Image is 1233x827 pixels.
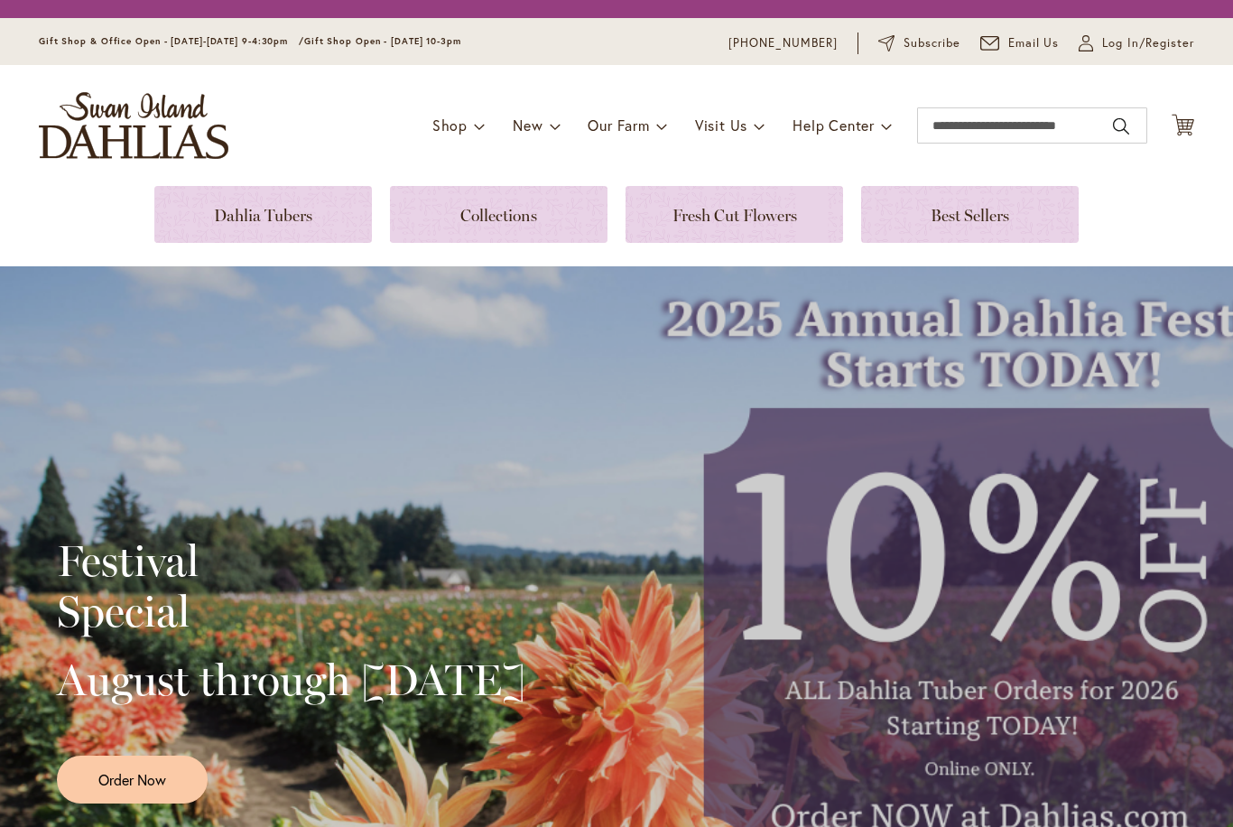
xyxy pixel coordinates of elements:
span: New [513,116,542,135]
a: Order Now [57,756,208,804]
span: Gift Shop & Office Open - [DATE]-[DATE] 9-4:30pm / [39,35,304,47]
h2: Festival Special [57,535,525,637]
span: Email Us [1008,34,1060,52]
a: [PHONE_NUMBER] [728,34,838,52]
span: Gift Shop Open - [DATE] 10-3pm [304,35,461,47]
a: Email Us [980,34,1060,52]
span: Shop [432,116,468,135]
span: Order Now [98,769,166,790]
a: Log In/Register [1079,34,1194,52]
span: Visit Us [695,116,747,135]
span: Our Farm [588,116,649,135]
span: Subscribe [904,34,960,52]
span: Help Center [793,116,875,135]
a: Subscribe [878,34,960,52]
span: Log In/Register [1102,34,1194,52]
a: store logo [39,92,228,159]
button: Search [1113,112,1129,141]
h2: August through [DATE] [57,655,525,705]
